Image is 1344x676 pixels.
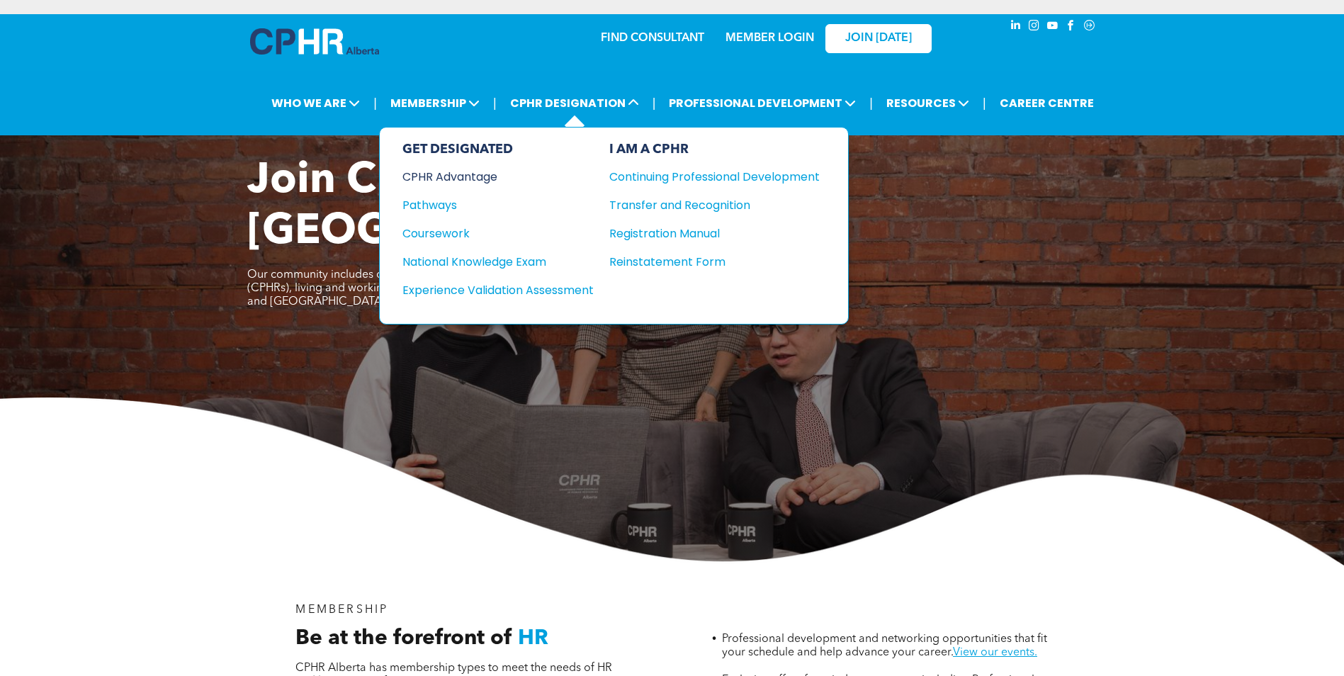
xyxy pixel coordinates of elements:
[402,281,575,299] div: Experience Validation Assessment
[402,196,594,214] a: Pathways
[653,89,656,118] li: |
[518,628,548,649] span: HR
[609,225,820,242] a: Registration Manual
[1063,18,1079,37] a: facebook
[247,160,701,254] span: Join CPHR [GEOGRAPHIC_DATA]
[1008,18,1024,37] a: linkedin
[506,90,643,116] span: CPHR DESIGNATION
[609,253,820,271] a: Reinstatement Form
[609,196,820,214] a: Transfer and Recognition
[402,225,575,242] div: Coursework
[722,633,1047,658] span: Professional development and networking opportunities that fit your schedule and help advance you...
[983,89,986,118] li: |
[1027,18,1042,37] a: instagram
[402,281,594,299] a: Experience Validation Assessment
[493,89,497,118] li: |
[402,225,594,242] a: Coursework
[1045,18,1061,37] a: youtube
[402,253,594,271] a: National Knowledge Exam
[609,168,798,186] div: Continuing Professional Development
[845,32,912,45] span: JOIN [DATE]
[882,90,973,116] span: RESOURCES
[609,142,820,157] div: I AM A CPHR
[250,28,379,55] img: A blue and white logo for cp alberta
[267,90,364,116] span: WHO WE ARE
[825,24,932,53] a: JOIN [DATE]
[402,196,575,214] div: Pathways
[953,647,1037,658] a: View our events.
[665,90,860,116] span: PROFESSIONAL DEVELOPMENT
[609,196,798,214] div: Transfer and Recognition
[609,225,798,242] div: Registration Manual
[373,89,377,118] li: |
[295,628,512,649] span: Be at the forefront of
[1082,18,1097,37] a: Social network
[609,168,820,186] a: Continuing Professional Development
[601,33,704,44] a: FIND CONSULTANT
[295,604,388,616] span: MEMBERSHIP
[247,269,665,308] span: Our community includes over 3,300 Chartered Professionals in Human Resources (CPHRs), living and ...
[402,168,575,186] div: CPHR Advantage
[402,168,594,186] a: CPHR Advantage
[869,89,873,118] li: |
[386,90,484,116] span: MEMBERSHIP
[995,90,1098,116] a: CAREER CENTRE
[725,33,814,44] a: MEMBER LOGIN
[402,253,575,271] div: National Knowledge Exam
[609,253,798,271] div: Reinstatement Form
[402,142,594,157] div: GET DESIGNATED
